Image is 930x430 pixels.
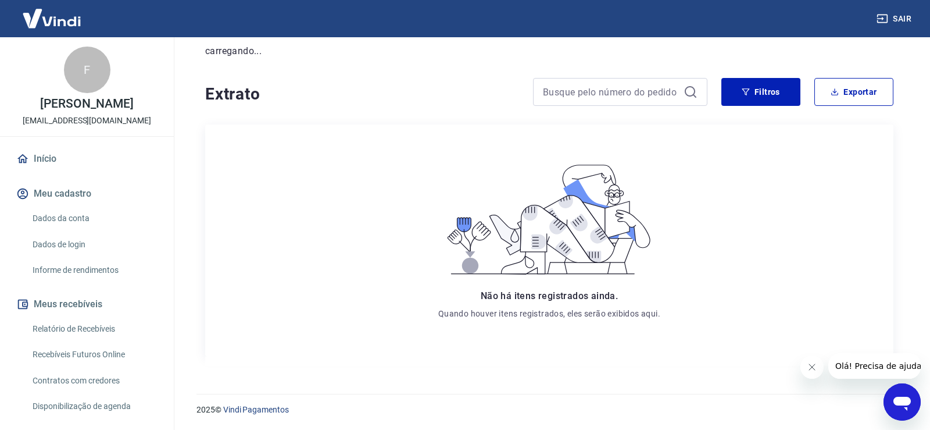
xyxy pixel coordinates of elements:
[205,44,893,58] p: carregando...
[28,317,160,341] a: Relatório de Recebíveis
[28,369,160,393] a: Contratos com credores
[196,404,902,416] p: 2025 ©
[438,308,660,319] p: Quando houver itens registrados, eles serão exibidos aqui.
[7,8,98,17] span: Olá! Precisa de ajuda?
[721,78,800,106] button: Filtros
[828,353,921,379] iframe: Mensagem da empresa
[874,8,916,30] button: Sair
[28,233,160,257] a: Dados de login
[14,181,160,207] button: Meu cadastro
[884,383,921,421] iframe: Botão para abrir a janela de mensagens
[28,258,160,282] a: Informe de rendimentos
[205,83,519,106] h4: Extrato
[14,146,160,172] a: Início
[14,292,160,317] button: Meus recebíveis
[64,47,110,93] div: F
[28,207,160,230] a: Dados da conta
[23,115,151,127] p: [EMAIL_ADDRESS][DOMAIN_NAME]
[28,343,160,367] a: Recebíveis Futuros Online
[814,78,893,106] button: Exportar
[481,290,618,301] span: Não há itens registrados ainda.
[28,395,160,418] a: Disponibilização de agenda
[14,1,90,36] img: Vindi
[800,356,824,379] iframe: Fechar mensagem
[40,98,133,110] p: [PERSON_NAME]
[543,83,679,101] input: Busque pelo número do pedido
[223,405,289,414] a: Vindi Pagamentos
